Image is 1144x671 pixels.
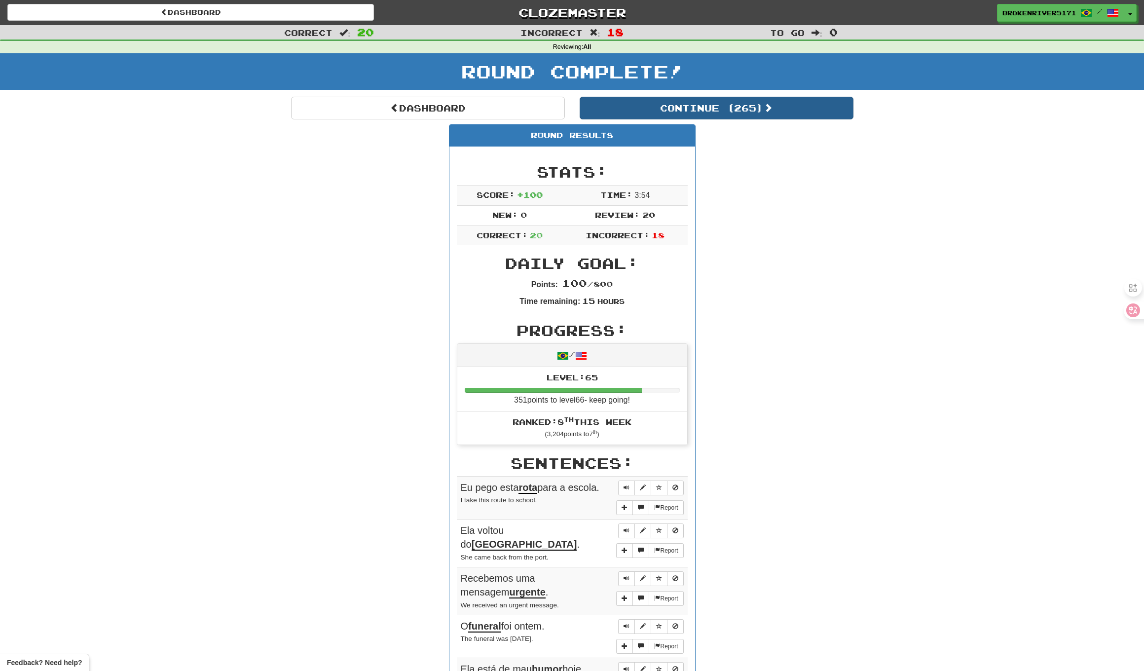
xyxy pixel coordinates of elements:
[339,29,350,37] span: :
[770,28,805,37] span: To go
[634,571,651,586] button: Edit sentence
[616,591,633,606] button: Add sentence to collection
[586,230,650,240] span: Incorrect:
[562,277,587,289] span: 100
[652,230,664,240] span: 18
[547,373,598,382] span: Level: 65
[651,619,667,634] button: Toggle favorite
[600,190,632,199] span: Time:
[649,591,683,606] button: Report
[649,500,683,515] button: Report
[649,639,683,654] button: Report
[461,482,599,494] span: Eu pego esta para a escola.
[642,210,655,220] span: 20
[457,322,688,338] h2: Progress:
[829,26,838,38] span: 0
[468,621,501,633] u: funeral
[477,190,515,199] span: Score:
[7,658,82,668] span: Open feedback widget
[667,481,684,495] button: Toggle ignore
[616,543,683,558] div: More sentence controls
[583,43,591,50] strong: All
[564,416,574,423] sup: th
[618,481,684,495] div: Sentence controls
[616,500,633,515] button: Add sentence to collection
[457,164,688,180] h2: Stats:
[618,619,684,634] div: Sentence controls
[616,639,683,654] div: More sentence controls
[616,639,633,654] button: Add sentence to collection
[618,571,635,586] button: Play sentence audio
[449,125,695,147] div: Round Results
[457,455,688,471] h2: Sentences:
[618,523,635,538] button: Play sentence audio
[651,571,667,586] button: Toggle favorite
[593,429,597,435] sup: th
[618,571,684,586] div: Sentence controls
[634,619,651,634] button: Edit sentence
[1002,8,1075,17] span: BrokenRiver5171
[7,4,374,21] a: Dashboard
[580,97,853,119] button: Continue (265)
[616,500,683,515] div: More sentence controls
[590,29,600,37] span: :
[472,539,577,551] u: [GEOGRAPHIC_DATA]
[812,29,822,37] span: :
[634,523,651,538] button: Edit sentence
[651,481,667,495] button: Toggle favorite
[667,571,684,586] button: Toggle ignore
[461,525,580,551] span: Ela voltou do .
[520,28,583,37] span: Incorrect
[461,635,533,642] small: The funeral was [DATE].
[607,26,624,38] span: 18
[562,279,613,289] span: / 800
[651,523,667,538] button: Toggle favorite
[531,280,558,289] strong: Points:
[545,430,599,438] small: ( 3,204 points to 7 )
[457,344,687,367] div: /
[357,26,374,38] span: 20
[634,191,650,199] span: 3 : 54
[477,230,528,240] span: Correct:
[618,523,684,538] div: Sentence controls
[461,496,537,504] small: I take this route to school.
[618,481,635,495] button: Play sentence audio
[530,230,543,240] span: 20
[595,210,640,220] span: Review:
[618,619,635,634] button: Play sentence audio
[616,591,683,606] div: More sentence controls
[461,554,549,561] small: She came back from the port.
[997,4,1124,22] a: BrokenRiver5171 /
[284,28,332,37] span: Correct
[616,543,633,558] button: Add sentence to collection
[520,210,527,220] span: 0
[517,190,543,199] span: + 100
[634,481,651,495] button: Edit sentence
[509,587,545,598] u: urgente
[461,573,549,599] span: Recebemos uma mensagem .
[649,543,683,558] button: Report
[667,523,684,538] button: Toggle ignore
[582,296,595,305] span: 15
[667,619,684,634] button: Toggle ignore
[291,97,565,119] a: Dashboard
[457,367,687,411] li: 351 points to level 66 - keep going!
[3,62,1141,81] h1: Round Complete!
[597,297,625,305] small: Hours
[461,621,545,633] span: O foi ontem.
[492,210,518,220] span: New:
[1097,8,1102,15] span: /
[461,601,559,609] small: We received an urgent message.
[513,417,631,426] span: Ranked: 8 this week
[389,4,755,21] a: Clozemaster
[457,255,688,271] h2: Daily Goal:
[518,482,537,494] u: rota
[519,297,580,305] strong: Time remaining:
